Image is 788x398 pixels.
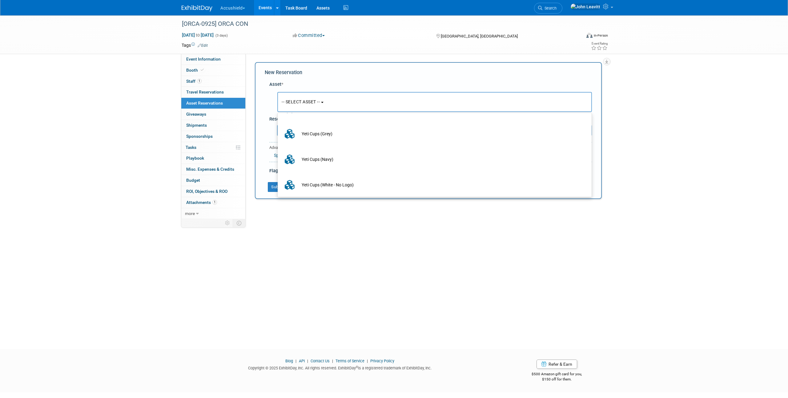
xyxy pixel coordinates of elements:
span: Asset Reservations [186,101,223,105]
a: Privacy Policy [370,359,394,363]
span: Event Information [186,57,221,62]
a: Edit [198,43,208,48]
div: $500 Amazon gift card for you, [507,368,607,382]
div: Event Format [545,32,608,41]
a: more [181,208,245,219]
sup: ® [356,365,358,369]
span: Search [542,6,557,10]
span: Budget [186,178,200,183]
button: Submit [268,182,288,192]
a: Tasks [181,142,245,153]
a: Sponsorships [181,131,245,142]
span: | [365,359,369,363]
a: Event Information [181,54,245,65]
div: Asset [269,81,592,88]
td: Personalize Event Tab Strip [222,219,233,227]
td: Tags [182,42,208,48]
span: 1 [212,200,217,205]
a: Giveaways [181,109,245,120]
span: Travel Reservations [186,90,224,94]
img: John Leavitt [570,3,601,10]
div: Copyright © 2025 ExhibitDay, Inc. All rights reserved. ExhibitDay is a registered trademark of Ex... [182,364,498,371]
a: Contact Us [311,359,330,363]
td: Yeti Cups (White - No Logo) [299,178,579,192]
span: -- SELECT ASSET -- [282,99,320,104]
span: Booth [186,68,205,73]
div: Event Rating [591,42,608,45]
span: Giveaways [186,112,206,117]
img: Collateral-Icon-2.png [281,127,299,141]
a: Asset Reservations [181,98,245,109]
span: 1 [197,79,202,83]
span: Playbook [186,156,204,161]
a: Shipments [181,120,245,131]
span: | [294,359,298,363]
a: Search [534,3,562,14]
button: -- SELECT ASSET -- [277,92,592,112]
span: to [195,33,201,38]
span: more [185,211,195,216]
img: ExhibitDay [182,5,212,11]
a: Playbook [181,153,245,164]
a: Attachments1 [181,197,245,208]
span: New Reservation [265,70,302,75]
a: ROI, Objectives & ROO [181,186,245,197]
span: Misc. Expenses & Credits [186,167,234,172]
span: Attachments [186,200,217,205]
td: Yeti Cups (Grey) [299,127,579,141]
div: Advanced Options [269,145,592,151]
span: Shipments [186,123,207,128]
a: Blog [285,359,293,363]
a: Misc. Expenses & Credits [181,164,245,175]
img: Collateral-Icon-2.png [281,153,299,166]
img: Format-Inperson.png [586,33,593,38]
span: | [331,359,335,363]
span: [DATE] [DATE] [182,32,214,38]
span: (3 days) [215,34,228,38]
div: Reservation Notes [269,116,592,122]
span: [GEOGRAPHIC_DATA], [GEOGRAPHIC_DATA] [441,34,518,38]
span: ROI, Objectives & ROO [186,189,227,194]
a: Budget [181,175,245,186]
a: Staff1 [181,76,245,87]
span: Flag: [269,168,279,173]
span: | [306,359,310,363]
div: In-Person [593,33,608,38]
img: Collateral-Icon-2.png [281,178,299,192]
div: $150 off for them. [507,377,607,382]
a: Specify Shipping Logistics Category [274,153,342,158]
a: Refer & Earn [537,360,577,369]
span: Staff [186,79,202,84]
span: Tasks [186,145,196,150]
span: Sponsorships [186,134,213,139]
a: Booth [181,65,245,76]
a: Travel Reservations [181,87,245,98]
div: [ORCA-0925] ORCA CON [180,18,572,30]
a: API [299,359,305,363]
td: Yeti Cups (Navy) [299,153,579,166]
a: Terms of Service [336,359,364,363]
button: Committed [291,32,327,39]
td: Toggle Event Tabs [233,219,246,227]
i: Booth reservation complete [201,68,204,72]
